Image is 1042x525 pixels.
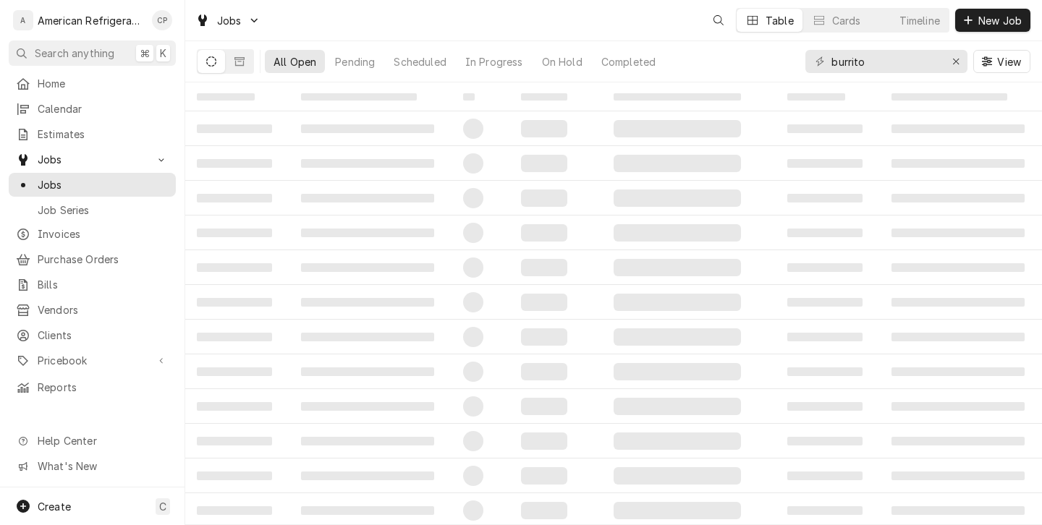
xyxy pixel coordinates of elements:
span: ‌ [787,471,863,480]
span: New Job [975,13,1025,28]
span: ‌ [463,362,483,382]
span: ‌ [463,327,483,347]
span: View [994,54,1024,69]
span: Purchase Orders [38,252,169,267]
a: Reports [9,375,176,399]
span: ‌ [463,396,483,417]
span: ‌ [787,93,845,101]
span: ‌ [787,333,863,341]
div: In Progress [465,54,523,69]
span: ‌ [521,189,567,207]
button: Search anything⌘K [9,40,176,66]
span: ⌘ [140,46,150,61]
span: ‌ [301,229,434,237]
span: Bills [38,277,169,292]
span: ‌ [521,328,567,346]
span: ‌ [614,502,741,519]
span: What's New [38,458,167,474]
span: ‌ [521,259,567,276]
span: ‌ [301,263,434,272]
span: ‌ [197,229,272,237]
span: Jobs [38,152,147,167]
span: ‌ [301,333,434,341]
span: ‌ [891,159,1025,168]
span: Vendors [38,302,169,317]
span: ‌ [197,298,272,307]
span: ‌ [197,124,272,133]
a: Go to Jobs [190,9,266,33]
div: Pending [335,54,375,69]
span: Job Series [38,202,169,218]
span: ‌ [787,263,863,272]
span: Clients [38,328,169,343]
span: ‌ [521,294,567,311]
span: ‌ [787,159,863,168]
div: Completed [601,54,656,69]
span: ‌ [521,363,567,380]
span: Pricebook [38,353,147,368]
span: Reports [38,380,169,395]
div: American Refrigeration LLC's Avatar [13,10,33,30]
div: Timeline [899,13,940,28]
a: Go to What's New [9,454,176,478]
a: Bills [9,273,176,296]
table: All Open Jobs List Loading [185,82,1042,525]
a: Invoices [9,222,176,246]
span: ‌ [891,471,1025,480]
span: ‌ [463,223,483,243]
span: Jobs [38,177,169,192]
span: ‌ [521,398,567,415]
span: ‌ [197,506,272,515]
span: ‌ [197,471,272,480]
div: Scheduled [394,54,446,69]
span: ‌ [614,398,741,415]
span: ‌ [463,257,483,278]
span: ‌ [197,333,272,341]
span: ‌ [891,333,1025,341]
button: Open search [707,9,730,32]
span: ‌ [301,159,434,168]
span: ‌ [787,367,863,376]
span: ‌ [787,506,863,515]
span: Search anything [35,46,114,61]
span: Jobs [217,13,242,28]
span: ‌ [614,259,741,276]
button: View [973,50,1030,73]
span: ‌ [891,402,1025,411]
a: Job Series [9,198,176,222]
span: Create [38,500,71,513]
span: ‌ [614,432,741,450]
div: CP [152,10,172,30]
span: ‌ [197,263,272,272]
span: ‌ [787,194,863,202]
a: Home [9,72,176,95]
span: ‌ [891,194,1025,202]
span: ‌ [463,119,483,139]
div: American Refrigeration LLC [38,13,144,28]
span: ‌ [521,224,567,242]
span: ‌ [301,194,434,202]
span: ‌ [787,402,863,411]
span: ‌ [301,402,434,411]
span: ‌ [463,93,475,101]
span: ‌ [614,93,741,101]
span: ‌ [463,153,483,174]
input: Keyword search [831,50,940,73]
span: ‌ [891,124,1025,133]
span: ‌ [614,189,741,207]
span: ‌ [891,367,1025,376]
span: ‌ [463,466,483,486]
span: ‌ [614,120,741,137]
a: Calendar [9,97,176,121]
span: ‌ [463,292,483,312]
span: ‌ [301,471,434,480]
a: Clients [9,323,176,347]
span: ‌ [614,328,741,346]
a: Estimates [9,122,176,146]
span: ‌ [891,263,1025,272]
span: ‌ [301,298,434,307]
a: Go to Pricebook [9,349,176,372]
span: ‌ [301,367,434,376]
div: A [13,10,33,30]
span: Calendar [38,101,169,116]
